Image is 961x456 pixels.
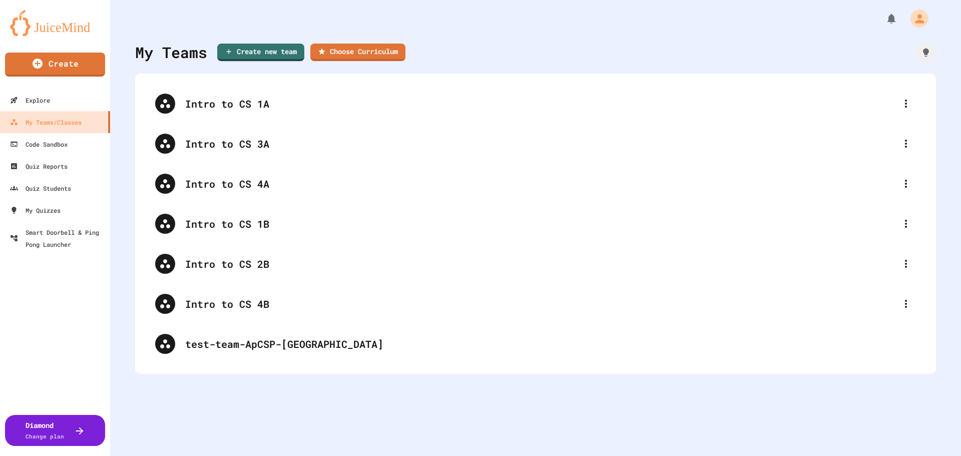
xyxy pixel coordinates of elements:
[185,96,896,111] div: Intro to CS 1A
[878,372,951,415] iframe: chat widget
[10,94,50,106] div: Explore
[919,416,951,446] iframe: chat widget
[5,415,105,446] button: DiamondChange plan
[26,432,64,440] span: Change plan
[10,138,68,150] div: Code Sandbox
[310,44,405,61] a: Choose Curriculum
[10,160,68,172] div: Quiz Reports
[185,176,896,191] div: Intro to CS 4A
[185,256,896,271] div: Intro to CS 2B
[217,44,304,61] a: Create new team
[10,116,82,128] div: My Teams/Classes
[10,182,71,194] div: Quiz Students
[26,420,64,441] div: Diamond
[145,284,926,324] div: Intro to CS 4B
[185,136,896,151] div: Intro to CS 3A
[135,41,207,64] div: My Teams
[145,124,926,164] div: Intro to CS 3A
[5,53,105,77] a: Create
[10,204,61,216] div: My Quizzes
[916,43,936,63] div: How it works
[185,216,896,231] div: Intro to CS 1B
[145,324,926,364] div: test-team-ApCSP-[GEOGRAPHIC_DATA]
[10,10,100,36] img: logo-orange.svg
[145,164,926,204] div: Intro to CS 4A
[867,10,900,27] div: My Notifications
[10,226,106,250] div: Smart Doorbell & Ping Pong Launcher
[185,296,896,311] div: Intro to CS 4B
[145,244,926,284] div: Intro to CS 2B
[900,7,931,30] div: My Account
[185,336,916,351] div: test-team-ApCSP-[GEOGRAPHIC_DATA]
[145,84,926,124] div: Intro to CS 1A
[145,204,926,244] div: Intro to CS 1B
